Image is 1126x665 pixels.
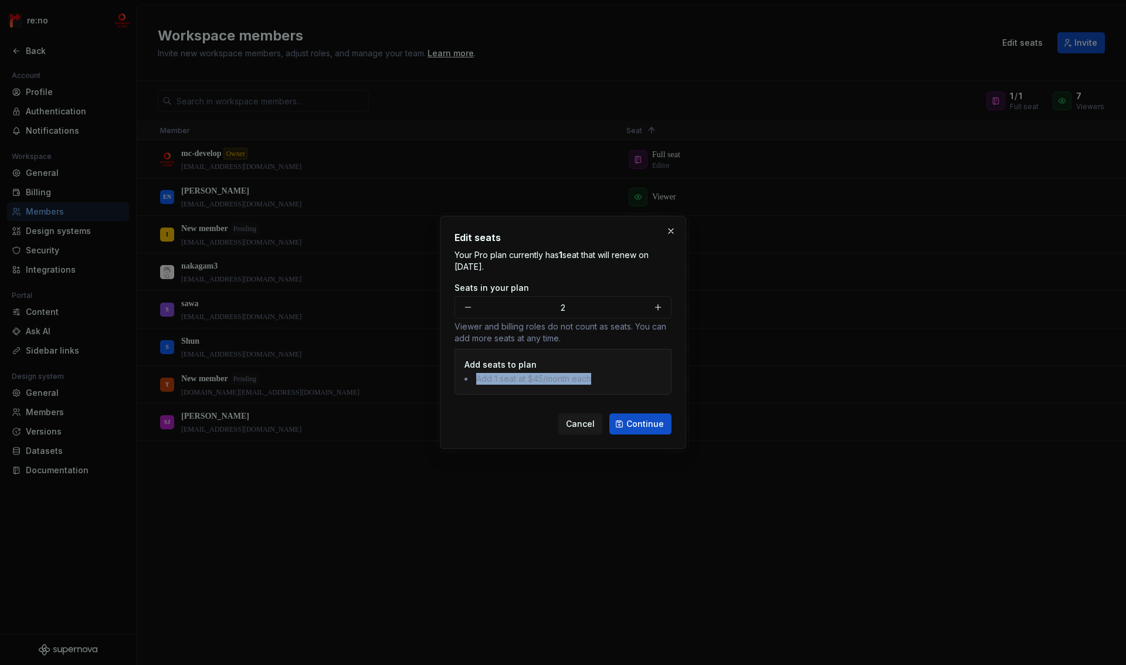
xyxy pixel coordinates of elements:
span: Cancel [566,418,595,430]
p: Add seats to plan [464,359,662,371]
p: Your Pro plan currently has seat that will renew on [DATE]. [455,249,671,273]
b: 1 [559,250,562,260]
span: Continue [626,418,664,430]
button: Continue [609,413,671,435]
li: Add 1 seat at $45/month each [464,373,662,385]
label: Seats in your plan [455,282,529,294]
button: Cancel [558,413,602,435]
p: Viewer and billing roles do not count as seats. You can add more seats at any time. [455,321,671,344]
h2: Edit seats [455,230,671,245]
